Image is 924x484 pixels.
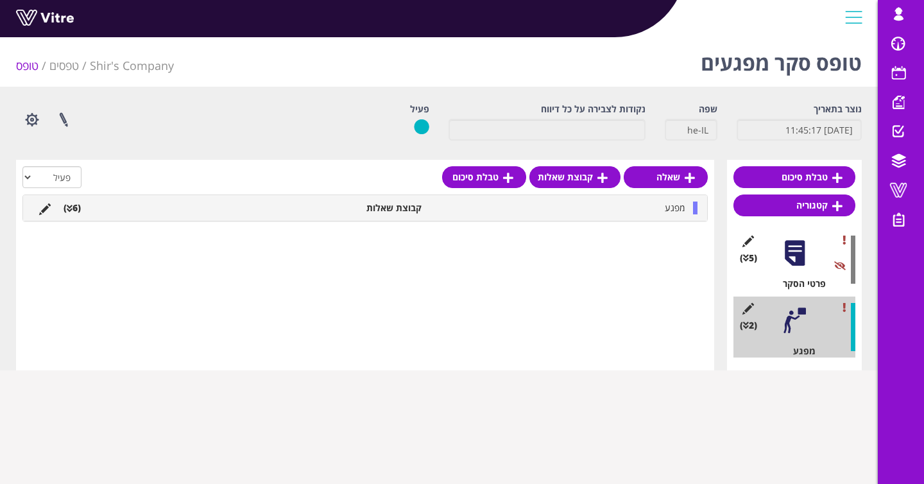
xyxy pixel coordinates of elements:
[90,58,174,73] span: 385
[624,166,708,188] a: שאלה
[733,166,855,188] a: טבלת סיכום
[410,103,429,116] label: פעיל
[743,345,855,358] div: מפגע
[665,202,685,214] span: מפגע
[329,202,428,214] li: קבוצת שאלות
[814,103,862,116] label: נוצר בתאריך
[740,319,757,332] span: (2 )
[743,277,855,290] div: פרטי הסקר
[699,103,717,116] label: שפה
[49,58,79,73] a: טפסים
[733,194,855,216] a: קטגוריה
[414,119,429,135] img: yes
[740,252,757,264] span: (5 )
[16,58,49,74] li: טופס
[701,32,862,87] h1: טופס סקר מפגעים
[442,166,526,188] a: טבלת סיכום
[529,166,620,188] a: קבוצת שאלות
[541,103,646,116] label: נקודות לצבירה על כל דיווח
[57,202,87,214] li: (6 )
